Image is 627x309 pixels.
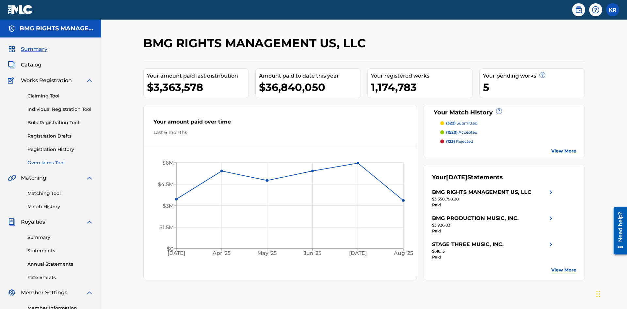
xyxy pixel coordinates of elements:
[258,250,277,257] tspan: May '25
[432,214,555,234] a: BMG PRODUCTION MUSIC, INC.right chevron icon$3,926.83Paid
[8,45,16,53] img: Summary
[432,222,555,228] div: $3,926.83
[27,146,93,153] a: Registration History
[432,188,555,208] a: BMG RIGHTS MANAGEMENT US, LLCright chevron icon$3,358,798.20Paid
[27,247,93,254] a: Statements
[371,72,473,80] div: Your registered works
[86,289,93,297] img: expand
[432,188,531,196] div: BMG RIGHTS MANAGEMENT US, LLC
[303,250,322,257] tspan: Jun '25
[27,159,93,166] a: Overclaims Tool
[20,25,93,32] h5: BMG RIGHTS MANAGEMENT US, LLC
[540,72,545,78] span: ?
[259,80,361,95] div: $36,840,050
[572,3,585,16] a: Public Search
[432,241,504,248] div: STAGE THREE MUSIC, INC.
[8,25,16,33] img: Accounts
[547,188,555,196] img: right chevron icon
[147,80,249,95] div: $3,363,578
[27,119,93,126] a: Bulk Registration Tool
[86,218,93,226] img: expand
[432,254,555,260] div: Paid
[551,148,576,154] a: View More
[432,228,555,234] div: Paid
[547,214,555,222] img: right chevron icon
[21,218,45,226] span: Royalties
[446,174,467,181] span: [DATE]
[27,93,93,99] a: Claiming Tool
[168,250,185,257] tspan: [DATE]
[594,278,627,309] iframe: Chat Widget
[446,121,456,125] span: (322)
[8,61,41,69] a: CatalogCatalog
[446,139,473,144] p: rejected
[547,241,555,248] img: right chevron icon
[483,80,585,95] div: 5
[8,77,16,84] img: Works Registration
[21,174,46,182] span: Matching
[432,214,519,222] div: BMG PRODUCTION MUSIC, INC.
[27,234,93,241] a: Summary
[163,203,174,209] tspan: $3M
[27,203,93,210] a: Match History
[394,250,413,257] tspan: Aug '25
[27,274,93,281] a: Rate Sheets
[592,6,600,14] img: help
[432,202,555,208] div: Paid
[432,241,555,260] a: STAGE THREE MUSIC, INC.right chevron icon$616.15Paid
[609,204,627,258] iframe: Resource Center
[158,181,174,187] tspan: $4.5M
[446,130,458,135] span: (1520)
[371,80,473,95] div: 1,174,783
[159,224,174,230] tspan: $1.5M
[432,108,577,117] div: Your Match History
[8,218,16,226] img: Royalties
[86,174,93,182] img: expand
[21,77,72,84] span: Works Registration
[21,61,41,69] span: Catalog
[483,72,585,80] div: Your pending works
[596,284,600,304] div: Drag
[575,6,583,14] img: search
[21,289,67,297] span: Member Settings
[213,250,231,257] tspan: Apr '25
[27,261,93,268] a: Annual Statements
[21,45,47,53] span: Summary
[167,246,174,252] tspan: $0
[432,173,503,182] div: Your Statements
[446,129,477,135] p: accepted
[440,139,577,144] a: (123) rejected
[27,106,93,113] a: Individual Registration Tool
[440,129,577,135] a: (1520) accepted
[143,36,369,51] h2: BMG RIGHTS MANAGEMENT US, LLC
[153,118,407,129] div: Your amount paid over time
[162,160,174,166] tspan: $6M
[8,5,33,14] img: MLC Logo
[446,139,455,144] span: (123)
[27,190,93,197] a: Matching Tool
[8,45,47,53] a: SummarySummary
[8,61,16,69] img: Catalog
[259,72,361,80] div: Amount paid to date this year
[86,77,93,84] img: expand
[349,250,367,257] tspan: [DATE]
[551,267,576,273] a: View More
[147,72,249,80] div: Your amount paid last distribution
[8,289,16,297] img: Member Settings
[446,120,477,126] p: submitted
[432,196,555,202] div: $3,358,798.20
[440,120,577,126] a: (322) submitted
[496,109,502,114] span: ?
[589,3,602,16] div: Help
[27,133,93,140] a: Registration Drafts
[153,129,407,136] div: Last 6 months
[606,3,619,16] div: User Menu
[8,174,16,182] img: Matching
[432,248,555,254] div: $616.15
